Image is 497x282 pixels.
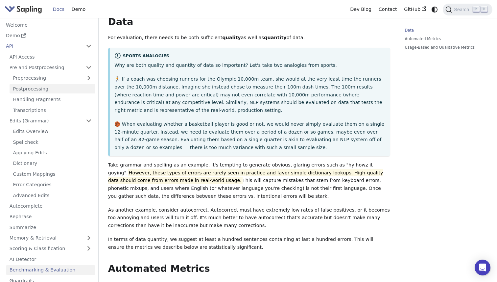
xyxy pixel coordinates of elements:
div: Sports Analogies [114,52,386,60]
a: Summarize [6,222,95,232]
a: Demo [2,31,95,40]
h2: Data [108,16,390,28]
p: Why are both quality and quantity of data so important? Let's take two analogies from sports. [114,62,386,69]
a: AI Detector [6,254,95,264]
a: Rephrase [6,212,95,221]
a: Autocomplete [6,201,95,211]
a: Postprocessing [10,84,95,93]
a: Scoring & Classification [6,244,95,253]
p: Take grammar and spelling as an example. It's tempting to generate obvious, glaring errors such a... [108,161,390,200]
p: 🏃 If a coach was choosing runners for the Olympic 10,000m team, she would at the very least time ... [114,75,386,115]
p: As another example, consider autocorrect. Autocorrect must have extremely low rates of false posi... [108,206,390,230]
a: Preprocessing [10,73,95,83]
a: Automated Metrics [405,36,485,42]
mark: However, these types of errors are rarely seen in practice and favor simple dictionary lookups. H... [108,169,383,184]
a: Transcriptions [10,105,95,115]
a: Data [405,27,485,34]
img: Sapling.ai [5,5,42,14]
strong: quality [222,35,241,40]
button: Collapse sidebar category 'API' [82,41,95,51]
kbd: ⌘ [473,6,480,12]
a: Error Categories [10,180,95,190]
a: Docs [49,4,68,14]
a: GitHub [400,4,430,14]
a: Usage-Based and Qualitative Metrics [405,44,485,51]
a: Applying Edits [10,148,95,158]
p: In terms of data quantity, we suggest at least a hundred sentences containing at last a hundred e... [108,236,390,251]
a: Sapling.ai [5,5,44,14]
a: Edits Overview [10,127,95,136]
a: Welcome [2,20,95,30]
a: Dev Blog [346,4,375,14]
h2: Automated Metrics [108,263,390,275]
a: Demo [68,4,89,14]
button: Search (Command+K) [443,4,492,15]
p: 🏀 When evaluating whether a basketball player is good or not, we would never simply evaluate them... [114,120,386,152]
a: Spellcheck [10,137,95,147]
a: Pre and Postprocessing [6,63,95,72]
a: API Access [6,52,95,62]
a: Custom Mappings [10,169,95,179]
a: Memory & Retrieval [6,233,95,243]
a: API [2,41,82,51]
span: Search [452,7,473,12]
a: Benchmarking & Evaluation [6,265,95,275]
a: Edits (Grammar) [6,116,95,126]
a: Contact [375,4,401,14]
p: For evaluation, there needs to be both sufficient as well as of data. [108,34,390,42]
a: Handling Fragments [10,95,95,104]
button: Switch between dark and light mode (currently system mode) [430,5,439,14]
div: Open Intercom Messenger [475,260,490,275]
kbd: K [481,6,487,12]
a: Advanced Edits [10,191,95,200]
strong: quantity [264,35,287,40]
a: Dictionary [10,159,95,168]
